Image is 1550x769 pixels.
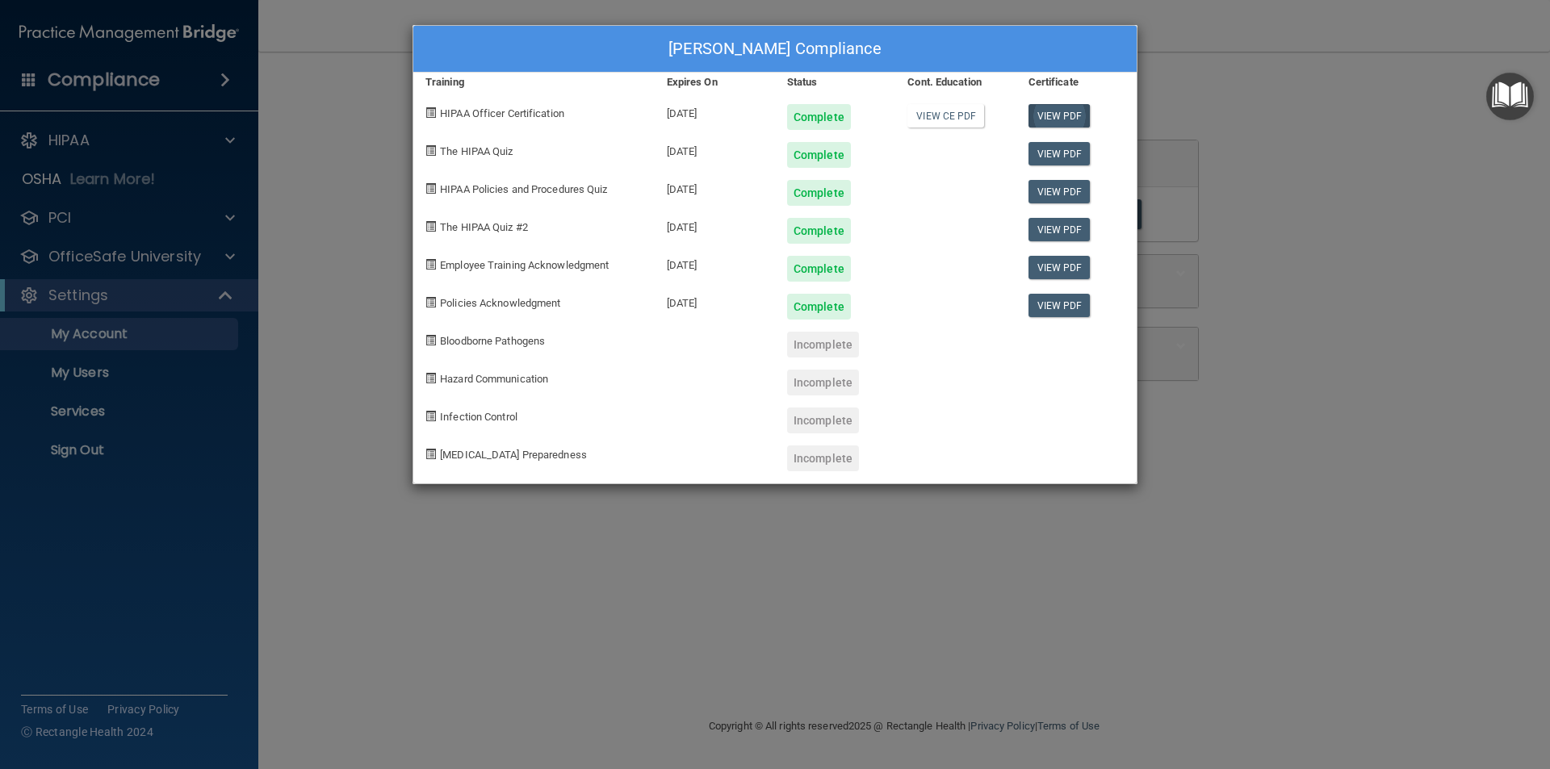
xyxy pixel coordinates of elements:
span: Bloodborne Pathogens [440,335,545,347]
div: [DATE] [655,92,775,130]
span: Infection Control [440,411,517,423]
div: Complete [787,142,851,168]
a: View PDF [1028,180,1091,203]
div: Training [413,73,655,92]
span: Hazard Communication [440,373,548,385]
span: HIPAA Policies and Procedures Quiz [440,183,607,195]
div: [DATE] [655,168,775,206]
div: [PERSON_NAME] Compliance [413,26,1137,73]
a: View PDF [1028,104,1091,127]
div: [DATE] [655,282,775,320]
div: Status [775,73,895,92]
div: Complete [787,294,851,320]
div: Expires On [655,73,775,92]
span: Employee Training Acknowledgment [440,259,609,271]
div: Incomplete [787,407,859,433]
button: Open Resource Center [1486,73,1534,120]
div: Complete [787,256,851,282]
div: Incomplete [787,332,859,357]
a: View PDF [1028,294,1091,317]
div: [DATE] [655,130,775,168]
div: Incomplete [787,445,859,471]
div: Complete [787,104,851,130]
span: [MEDICAL_DATA] Preparedness [440,449,587,461]
a: View PDF [1028,256,1091,279]
span: Policies Acknowledgment [440,297,560,309]
a: View CE PDF [907,104,984,127]
div: Complete [787,218,851,244]
div: [DATE] [655,206,775,244]
span: The HIPAA Quiz #2 [440,221,528,233]
div: Cont. Education [895,73,1016,92]
div: Certificate [1016,73,1137,92]
span: The HIPAA Quiz [440,145,513,157]
iframe: Drift Widget Chat Controller [1271,654,1531,719]
div: Complete [787,180,851,206]
span: HIPAA Officer Certification [440,107,564,119]
a: View PDF [1028,218,1091,241]
div: Incomplete [787,370,859,395]
div: [DATE] [655,244,775,282]
a: View PDF [1028,142,1091,165]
